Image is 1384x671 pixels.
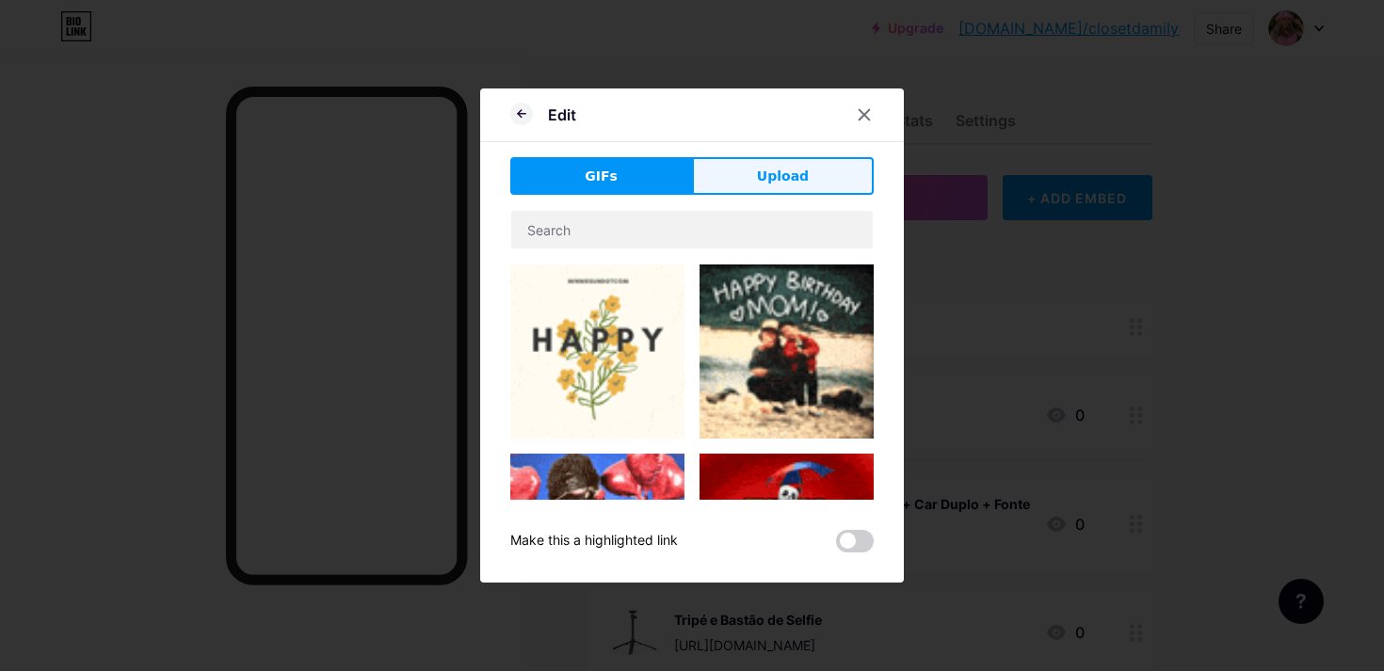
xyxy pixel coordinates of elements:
img: Gihpy [510,264,684,439]
button: Upload [692,157,874,195]
input: Search [511,211,873,248]
span: Upload [757,167,809,186]
img: Gihpy [510,454,684,586]
div: Edit [548,104,576,126]
div: Make this a highlighted link [510,530,678,552]
button: GIFs [510,157,692,195]
img: Gihpy [700,264,874,439]
img: Gihpy [700,454,874,628]
span: GIFs [585,167,618,186]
